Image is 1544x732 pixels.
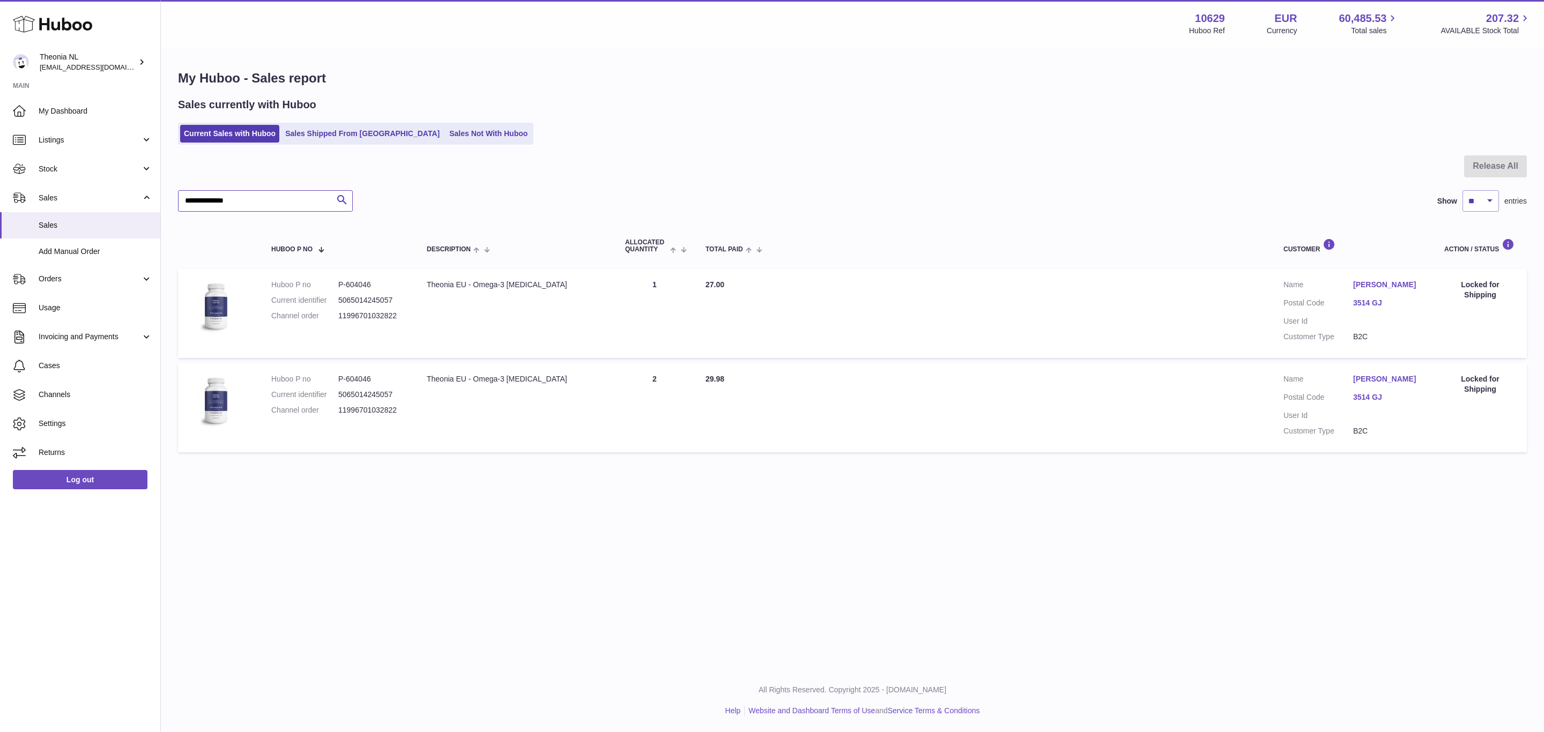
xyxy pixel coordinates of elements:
[178,98,316,112] h2: Sales currently with Huboo
[1353,392,1423,402] a: 3514 GJ
[13,470,147,489] a: Log out
[614,269,695,358] td: 1
[1283,332,1353,342] dt: Customer Type
[1441,26,1531,36] span: AVAILABLE Stock Total
[338,374,405,384] dd: P-604046
[39,220,152,230] span: Sales
[748,706,875,715] a: Website and Dashboard Terms of Use
[39,419,152,429] span: Settings
[1283,316,1353,326] dt: User Id
[1353,280,1423,290] a: [PERSON_NAME]
[1195,11,1225,26] strong: 10629
[706,375,724,383] span: 29.98
[1441,11,1531,36] a: 207.32 AVAILABLE Stock Total
[427,280,604,290] div: Theonia EU - Omega-3 [MEDICAL_DATA]
[271,374,338,384] dt: Huboo P no
[39,447,152,458] span: Returns
[39,332,141,342] span: Invoicing and Payments
[39,247,152,257] span: Add Manual Order
[1444,238,1516,253] div: Action / Status
[338,280,405,290] dd: P-604046
[446,125,531,143] a: Sales Not With Huboo
[39,164,141,174] span: Stock
[1444,374,1516,394] div: Locked for Shipping
[706,246,743,253] span: Total paid
[1486,11,1519,26] span: 207.32
[178,70,1527,87] h1: My Huboo - Sales report
[338,405,405,415] dd: 11996701032822
[1504,196,1527,206] span: entries
[271,246,313,253] span: Huboo P no
[427,374,604,384] div: Theonia EU - Omega-3 [MEDICAL_DATA]
[189,280,242,333] img: 106291725893086.jpg
[1437,196,1457,206] label: Show
[1339,11,1399,36] a: 60,485.53 Total sales
[39,135,141,145] span: Listings
[1353,298,1423,308] a: 3514 GJ
[271,295,338,305] dt: Current identifier
[427,246,471,253] span: Description
[39,193,141,203] span: Sales
[338,390,405,400] dd: 5065014245057
[281,125,443,143] a: Sales Shipped From [GEOGRAPHIC_DATA]
[1283,298,1353,311] dt: Postal Code
[1351,26,1399,36] span: Total sales
[1283,426,1353,436] dt: Customer Type
[725,706,741,715] a: Help
[271,311,338,321] dt: Channel order
[338,295,405,305] dd: 5065014245057
[13,54,29,70] img: info@wholesomegoods.eu
[1283,410,1353,421] dt: User Id
[1283,280,1353,293] dt: Name
[271,405,338,415] dt: Channel order
[180,125,279,143] a: Current Sales with Huboo
[39,106,152,116] span: My Dashboard
[39,390,152,400] span: Channels
[271,280,338,290] dt: Huboo P no
[614,363,695,452] td: 2
[1283,392,1353,405] dt: Postal Code
[888,706,980,715] a: Service Terms & Conditions
[39,361,152,371] span: Cases
[706,280,724,289] span: 27.00
[40,52,136,72] div: Theonia NL
[1274,11,1297,26] strong: EUR
[39,274,141,284] span: Orders
[1353,374,1423,384] a: [PERSON_NAME]
[1267,26,1297,36] div: Currency
[1353,332,1423,342] dd: B2C
[625,239,667,253] span: ALLOCATED Quantity
[39,303,152,313] span: Usage
[1353,426,1423,436] dd: B2C
[1444,280,1516,300] div: Locked for Shipping
[169,685,1535,695] p: All Rights Reserved. Copyright 2025 - [DOMAIN_NAME]
[1339,11,1386,26] span: 60,485.53
[40,63,158,71] span: [EMAIL_ADDRESS][DOMAIN_NAME]
[338,311,405,321] dd: 11996701032822
[745,706,979,716] li: and
[271,390,338,400] dt: Current identifier
[1283,374,1353,387] dt: Name
[189,374,242,428] img: 106291725893086.jpg
[1283,238,1423,253] div: Customer
[1189,26,1225,36] div: Huboo Ref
